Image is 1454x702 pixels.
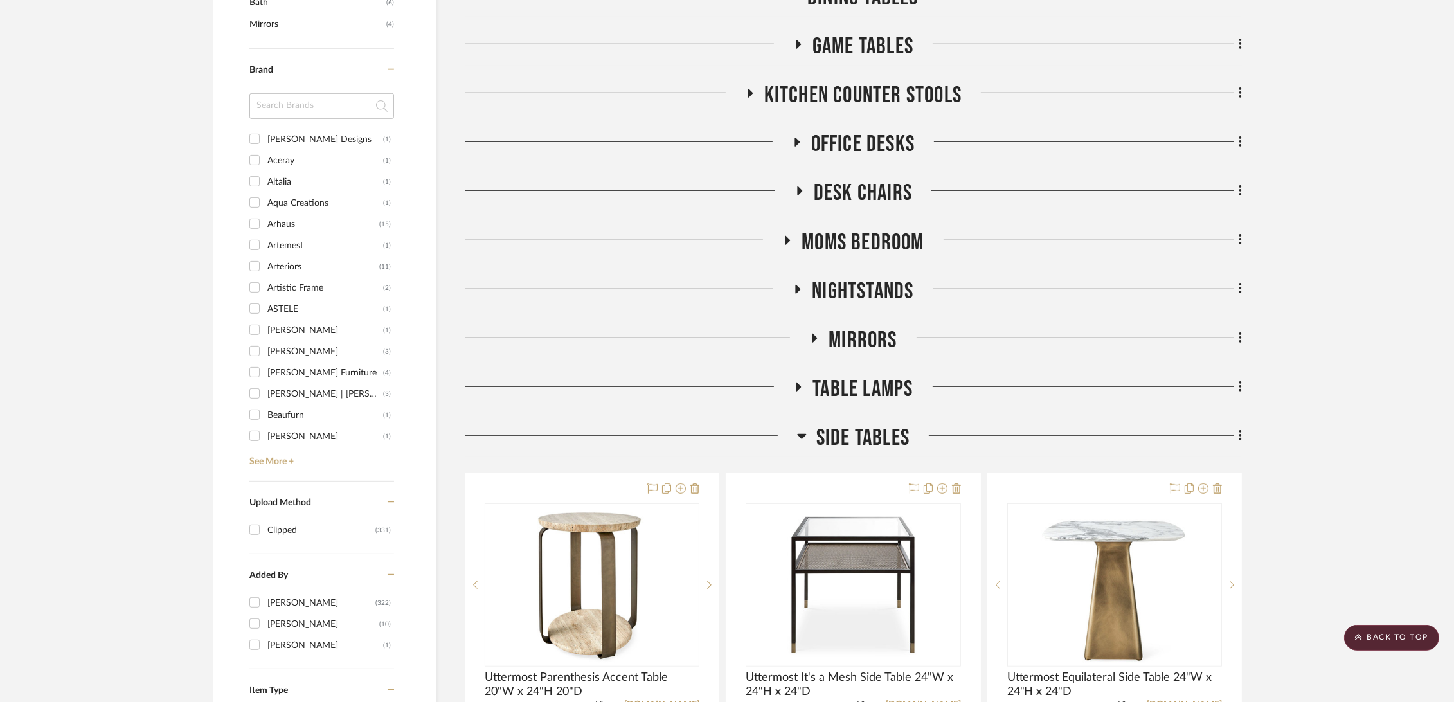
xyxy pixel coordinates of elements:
div: (11) [379,256,391,277]
a: See More + [246,447,394,467]
div: (1) [383,405,391,426]
div: Arteriors [267,256,379,277]
span: Mirrors [829,327,897,354]
div: [PERSON_NAME] [267,614,379,634]
div: (1) [383,193,391,213]
div: (1) [383,129,391,150]
div: [PERSON_NAME] [267,593,375,613]
div: (4) [383,363,391,383]
span: Added By [249,571,288,580]
div: Artistic Frame [267,278,383,298]
div: (2) [383,278,391,298]
span: Side Tables [816,424,910,452]
div: (3) [383,341,391,362]
span: Upload Method [249,498,311,507]
div: [PERSON_NAME] [267,320,383,341]
div: (15) [379,214,391,235]
span: Desk Chairs [814,179,912,207]
img: Uttermost Equilateral Side Table 24"W x 24"H x 24"D [1034,505,1195,665]
div: (10) [379,614,391,634]
span: Table Lamps [812,375,913,403]
span: Brand [249,66,273,75]
span: Game Tables [812,33,913,60]
div: [PERSON_NAME] [267,635,383,656]
div: Aceray [267,150,383,171]
span: Kitchen Counter Stools [764,82,962,109]
span: Nightstands [812,278,913,305]
div: [PERSON_NAME] | [PERSON_NAME] [267,384,383,404]
span: Uttermost It's a Mesh Side Table 24"W x 24"H x 24"D [746,670,960,699]
img: Uttermost It's a Mesh Side Table 24"W x 24"H x 24"D [773,505,933,665]
div: (1) [383,235,391,256]
div: [PERSON_NAME] Furniture [267,363,383,383]
span: Moms Bedroom [802,229,924,256]
div: [PERSON_NAME] Designs [267,129,383,150]
div: (1) [383,320,391,341]
div: [PERSON_NAME] [267,341,383,362]
scroll-to-top-button: BACK TO TOP [1344,625,1439,651]
div: Altalia [267,172,383,192]
div: (1) [383,635,391,656]
span: Uttermost Parenthesis Accent Table 20"W x 24"H 20"D [485,670,699,699]
div: [PERSON_NAME] [267,426,383,447]
input: Search Brands [249,93,394,119]
div: Artemest [267,235,383,256]
span: Uttermost Equilateral Side Table 24"W x 24"H x 24"D [1007,670,1222,699]
div: (1) [383,299,391,319]
span: Item Type [249,686,288,695]
div: Aqua Creations [267,193,383,213]
div: (1) [383,426,391,447]
div: (1) [383,172,391,192]
div: (322) [375,593,391,613]
div: Beaufurn [267,405,383,426]
div: Arhaus [267,214,379,235]
div: (3) [383,384,391,404]
span: Mirrors [249,14,383,35]
div: (331) [375,520,391,541]
img: Uttermost Parenthesis Accent Table 20"W x 24"H 20"D [512,505,672,665]
span: Office Desks [811,130,915,158]
div: (1) [383,150,391,171]
span: (4) [386,14,394,35]
div: ASTELE [267,299,383,319]
div: Clipped [267,520,375,541]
